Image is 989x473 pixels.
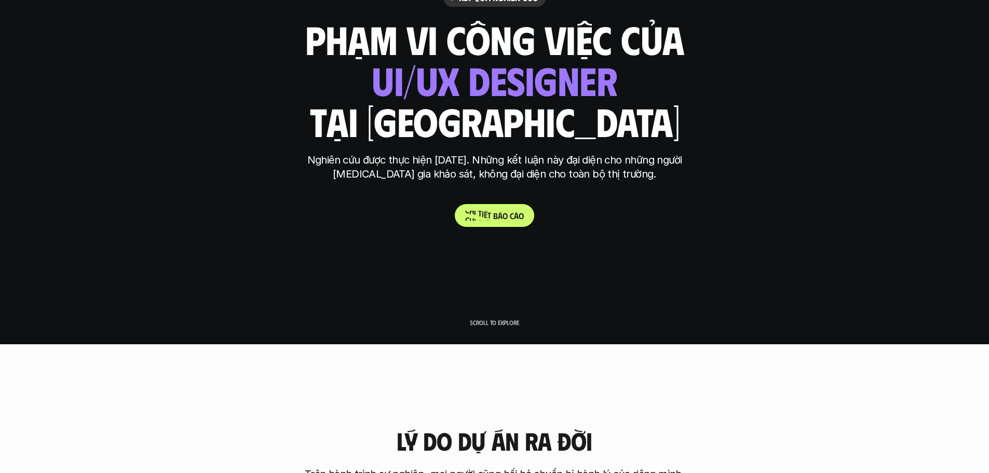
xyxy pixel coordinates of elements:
h1: tại [GEOGRAPHIC_DATA] [309,99,680,143]
span: i [474,207,476,217]
span: c [510,211,514,221]
p: Scroll to explore [470,319,519,326]
h1: phạm vi công việc của [305,17,684,61]
h3: Lý do dự án ra đời [397,427,592,455]
span: b [493,211,498,221]
a: Chitiếtbáocáo [455,204,534,227]
span: i [482,209,484,219]
span: á [498,211,503,221]
span: t [478,208,482,218]
span: o [503,211,508,221]
span: ế [484,209,487,219]
span: o [519,211,524,221]
span: á [514,211,519,221]
span: h [469,206,474,215]
span: t [487,210,491,220]
span: C [465,205,469,214]
p: Nghiên cứu được thực hiện [DATE]. Những kết luận này đại diện cho những người [MEDICAL_DATA] gia ... [300,153,689,181]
